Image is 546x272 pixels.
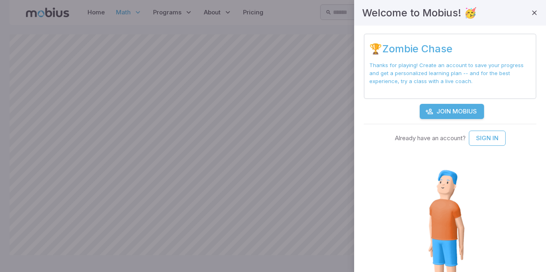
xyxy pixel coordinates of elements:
[369,41,531,57] h4: 🏆 Zombie Chase
[469,131,506,146] a: Sign In
[395,134,466,143] p: Already have an account?
[362,5,477,21] h4: Welcome to Mobius! 🥳
[420,104,484,119] a: Join Mobius
[369,62,531,85] p: Thanks for playing! Create an account to save your progress and get a personalized learning plan ...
